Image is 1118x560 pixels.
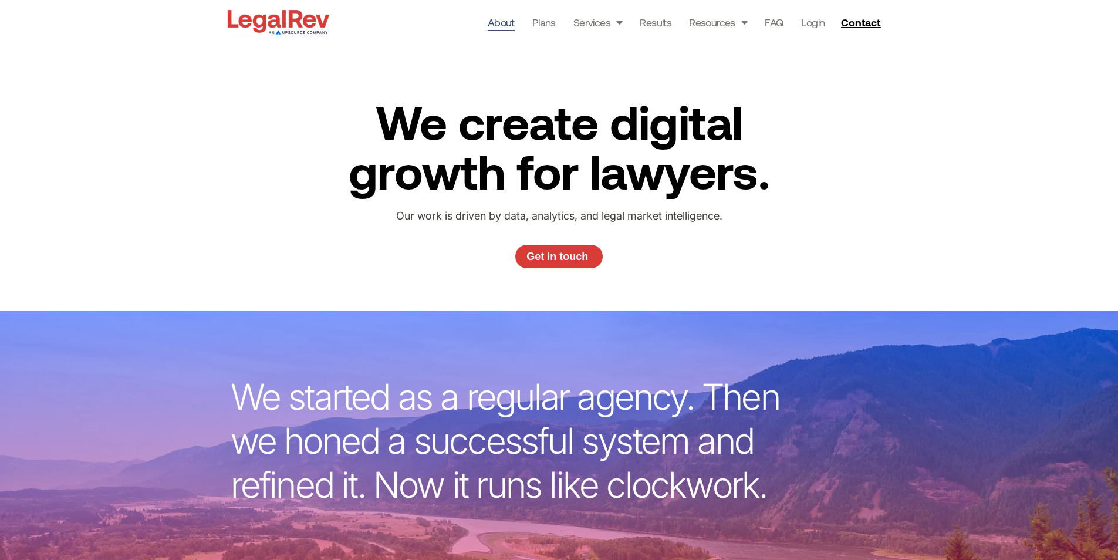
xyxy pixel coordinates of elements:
p: We started as a regular agency. Then we honed a successful system and refined it. Now it runs lik... [231,375,800,507]
a: Services [573,14,623,31]
a: Resources [689,14,747,31]
a: Login [801,14,825,31]
nav: Menu [488,14,825,31]
p: Our work is driven by data, analytics, and legal market intelligence. [365,207,753,225]
span: Contact [841,17,880,28]
a: FAQ [765,14,783,31]
a: Contact [836,13,888,32]
span: Get in touch [526,251,588,262]
a: Plans [532,14,556,31]
h2: We create digital growth for lawyers. [325,97,793,195]
a: Results [640,14,671,31]
a: About [488,14,515,31]
a: Get in touch [515,245,603,268]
